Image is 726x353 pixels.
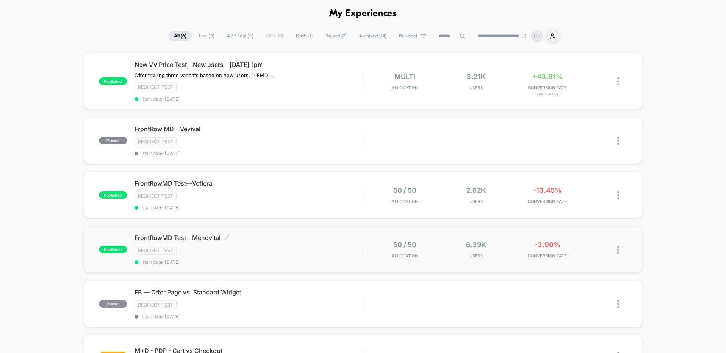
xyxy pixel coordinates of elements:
[442,253,510,259] span: Users
[99,246,127,253] span: published
[532,73,563,81] span: +43.91%
[399,33,417,39] span: By Label
[135,137,177,146] span: Redirect Test
[168,31,192,41] span: All ( 6 )
[393,241,416,249] span: 50 / 50
[135,96,363,102] span: start date: [DATE]
[617,77,619,85] img: close
[392,253,418,259] span: Allocation
[442,199,510,204] span: Users
[135,259,363,265] span: start date: [DATE]
[135,288,363,296] span: FB — Offer Page vs. Standard Widget
[135,125,363,133] span: FrontRow MD—Vevival
[135,72,275,78] span: Offer trialling three variants based on new users. 1) FMD (existing product with FrontrowMD badge...
[99,300,127,308] span: paused
[513,85,581,90] span: CONVERSION RATE
[534,33,540,39] p: HV
[393,186,416,194] span: 50 / 50
[392,85,418,90] span: Allocation
[135,300,177,309] span: Redirect Test
[329,8,397,19] h1: My Experiences
[135,150,363,156] span: start date: [DATE]
[617,191,619,199] img: close
[442,85,510,90] span: Users
[467,73,486,81] span: 3.21k
[135,314,363,319] span: start date: [DATE]
[135,234,363,242] span: FrontRowMD Test—Menovital
[394,73,415,81] span: multi
[354,31,392,41] span: Archived ( 14 )
[135,61,363,68] span: New VV Price Test—New users—[DATE] 1pm
[535,241,560,249] span: -3.90%
[533,186,562,194] span: -13.45%
[221,31,259,41] span: A/B Test ( 3 )
[99,77,127,85] span: published
[99,137,127,144] span: paused
[466,241,486,249] span: 6.39k
[617,246,619,254] img: close
[135,205,363,211] span: start date: [DATE]
[466,186,486,194] span: 2.62k
[320,31,352,41] span: Paused ( 2 )
[513,253,581,259] span: CONVERSION RATE
[617,300,619,308] img: close
[135,83,177,91] span: Redirect Test
[290,31,318,41] span: Draft ( 1 )
[513,92,581,96] span: for LF Offer
[617,137,619,145] img: close
[135,180,363,187] span: FrontRowMD Test—Veflora
[392,199,418,204] span: Allocation
[513,199,581,204] span: CONVERSION RATE
[193,31,220,41] span: Live ( 3 )
[99,191,127,199] span: published
[135,246,177,255] span: Redirect Test
[522,34,526,38] img: end
[135,192,177,200] span: Redirect Test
